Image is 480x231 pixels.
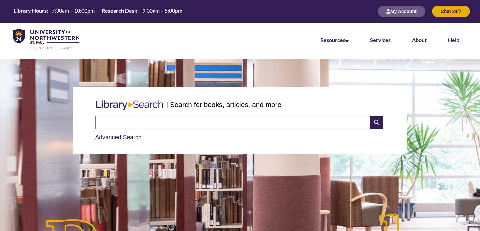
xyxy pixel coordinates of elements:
span: 9:00am – 5:00pm [142,7,182,14]
p: | Search for books, articles, and more [166,99,281,110]
a: About [412,37,427,43]
a: Help [448,37,459,43]
img: UNWSP Library Logo [13,29,79,50]
th: Research Desk: [99,7,140,14]
button: My Account [378,6,425,17]
img: Libary Search [93,98,166,113]
a: Services [370,37,391,43]
a: Hours Today [11,7,185,16]
a: Chat 24/7 [432,8,470,14]
a: Advanced Search [95,134,142,141]
span: 7:30am – 10:00pm [52,7,95,14]
i: Search [370,116,383,129]
th: Library Hours: [11,7,49,14]
table: Hours Today [11,7,185,15]
a: My Account [378,8,425,14]
a: Resources [320,37,349,43]
button: Chat 24/7 [432,6,470,17]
